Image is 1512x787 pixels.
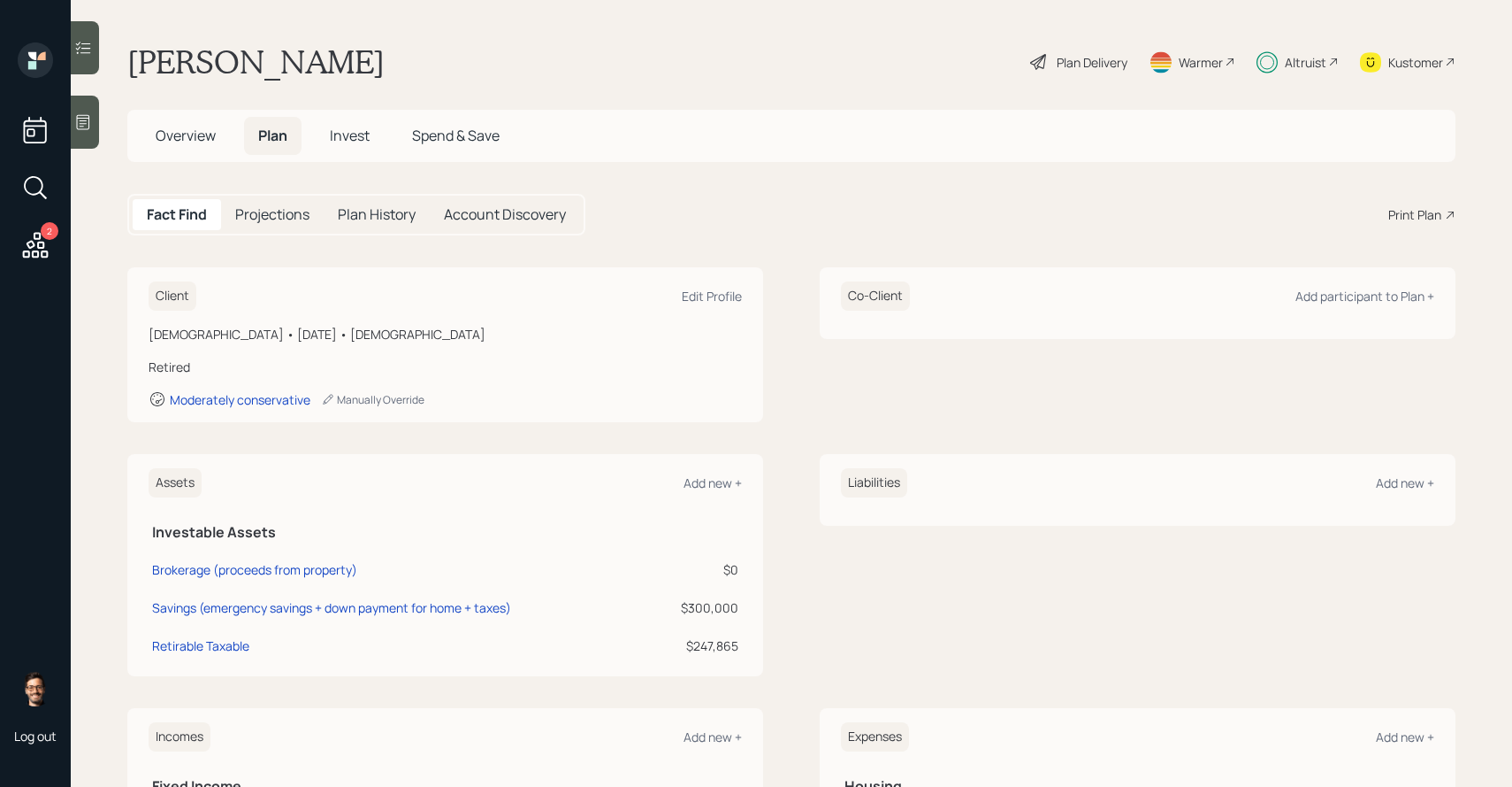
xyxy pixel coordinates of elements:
[149,722,210,752] h6: Incomes
[1057,53,1127,72] div: Plan Delivery
[656,560,738,579] div: $0
[147,206,207,223] h5: Fact Find
[1376,729,1434,745] div: Add new +
[841,722,909,752] h6: Expenses
[149,358,742,376] div: Retired
[152,560,357,579] div: Brokerage (proceeds from property)
[841,468,907,498] h6: Liabilities
[321,392,424,407] div: Manually Override
[152,598,511,617] div: Savings (emergency savings + down payment for home + taxes)
[149,468,202,498] h6: Assets
[1388,53,1443,72] div: Kustomer
[656,637,738,655] div: $247,865
[1179,53,1223,72] div: Warmer
[682,288,742,305] div: Edit Profile
[149,282,196,311] h6: Client
[18,671,53,706] img: sami-boghos-headshot.png
[338,206,416,223] h5: Plan History
[156,126,216,145] span: Overview
[412,126,500,145] span: Spend & Save
[170,391,310,408] div: Moderately conservative
[683,475,742,491] div: Add new +
[1285,53,1326,72] div: Altruist
[683,729,742,745] div: Add new +
[1295,288,1434,305] div: Add participant to Plan +
[258,126,287,145] span: Plan
[330,126,370,145] span: Invest
[1376,475,1434,491] div: Add new +
[444,206,566,223] h5: Account Discovery
[127,42,385,81] h1: [PERSON_NAME]
[656,598,738,617] div: $300,000
[841,282,910,311] h6: Co-Client
[152,637,249,655] div: Retirable Taxable
[1388,205,1441,224] div: Print Plan
[14,728,57,745] div: Log out
[152,524,738,541] h5: Investable Assets
[149,325,742,343] div: [DEMOGRAPHIC_DATA] • [DATE] • [DEMOGRAPHIC_DATA]
[235,206,309,223] h5: Projections
[41,222,58,240] div: 2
